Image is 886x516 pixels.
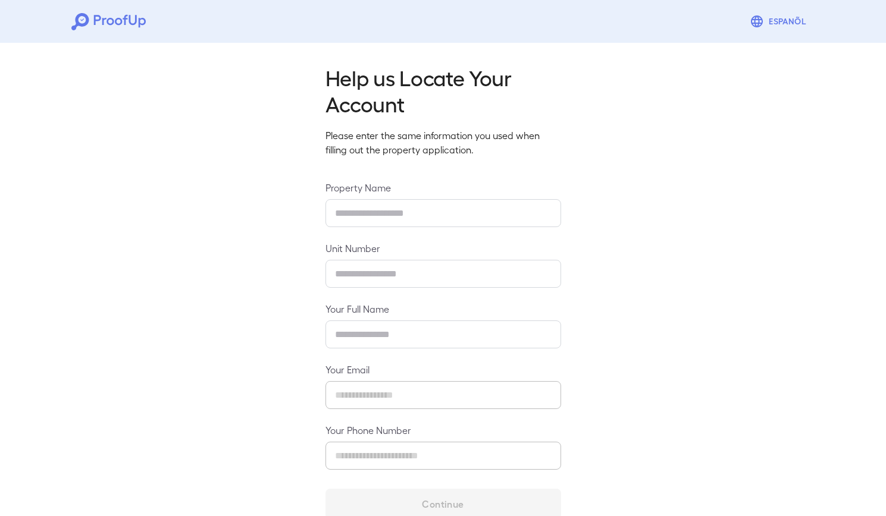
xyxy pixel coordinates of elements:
label: Your Email [325,363,561,376]
h2: Help us Locate Your Account [325,64,561,117]
button: Espanõl [745,10,815,33]
label: Property Name [325,181,561,194]
label: Unit Number [325,241,561,255]
label: Your Full Name [325,302,561,316]
label: Your Phone Number [325,423,561,437]
p: Please enter the same information you used when filling out the property application. [325,128,561,157]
